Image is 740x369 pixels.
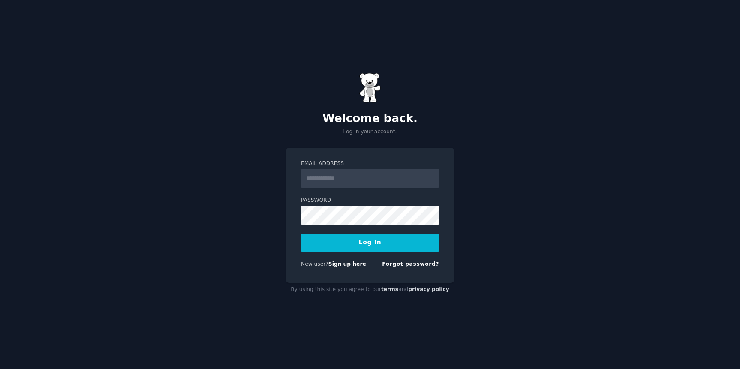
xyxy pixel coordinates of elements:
label: Email Address [301,160,439,168]
button: Log In [301,234,439,252]
h2: Welcome back. [286,112,454,126]
img: Gummy Bear [359,73,381,103]
a: privacy policy [408,286,449,292]
span: New user? [301,261,328,267]
a: Forgot password? [382,261,439,267]
a: terms [381,286,398,292]
div: By using this site you agree to our and [286,283,454,297]
a: Sign up here [328,261,366,267]
label: Password [301,197,439,204]
p: Log in your account. [286,128,454,136]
